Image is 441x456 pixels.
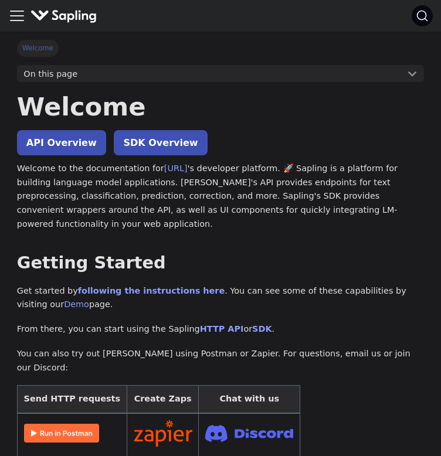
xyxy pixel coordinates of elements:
a: [URL] [164,164,188,173]
button: On this page [17,65,424,83]
th: Chat with us [199,386,300,413]
p: Get started by . You can see some of these capabilities by visiting our page. [17,284,424,312]
span: Welcome [17,40,59,56]
button: Toggle navigation bar [8,7,26,25]
h1: Welcome [17,91,424,122]
a: API Overview [17,130,106,155]
p: From there, you can start using the Sapling or . [17,322,424,336]
img: Sapling.ai [30,8,97,25]
img: Join Discord [205,421,293,445]
a: SDK [252,324,272,334]
img: Connect in Zapier [134,420,192,447]
th: Create Zaps [127,386,199,413]
a: Sapling.aiSapling.ai [30,8,101,25]
a: HTTP API [200,324,244,334]
a: SDK Overview [114,130,207,155]
img: Run in Postman [24,424,99,443]
p: You can also try out [PERSON_NAME] using Postman or Zapier. For questions, email us or join our D... [17,347,424,375]
nav: Breadcrumbs [17,40,424,56]
th: Send HTTP requests [17,386,127,413]
h2: Getting Started [17,253,424,274]
p: Welcome to the documentation for 's developer platform. 🚀 Sapling is a platform for building lang... [17,162,424,232]
a: Demo [64,300,89,309]
a: following the instructions here [78,286,225,295]
button: Search (Command+K) [412,5,433,26]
